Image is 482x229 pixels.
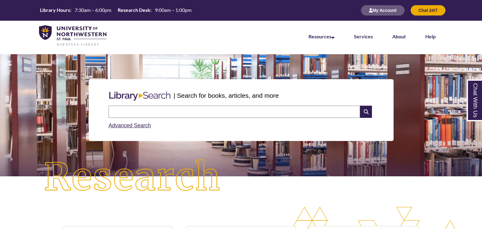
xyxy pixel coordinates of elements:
[39,25,106,47] img: UNWSP Library Logo
[354,33,373,39] a: Services
[24,140,241,215] img: Research
[361,8,405,13] a: My Account
[411,5,445,16] button: Chat 24/7
[361,5,405,16] button: My Account
[155,7,191,13] span: 9:00am – 1:00pm
[37,7,72,13] th: Library Hours:
[173,91,279,100] p: | Search for books, articles, and more
[37,7,194,13] table: Hours Today
[411,8,445,13] a: Chat 24/7
[106,89,173,103] img: Libary Search
[75,7,111,13] span: 7:30am – 6:00pm
[115,7,152,13] th: Research Desk:
[360,106,372,118] i: Search
[392,33,406,39] a: About
[37,7,194,14] a: Hours Today
[309,33,334,39] a: Resources
[425,33,436,39] a: Help
[109,122,151,129] a: Advanced Search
